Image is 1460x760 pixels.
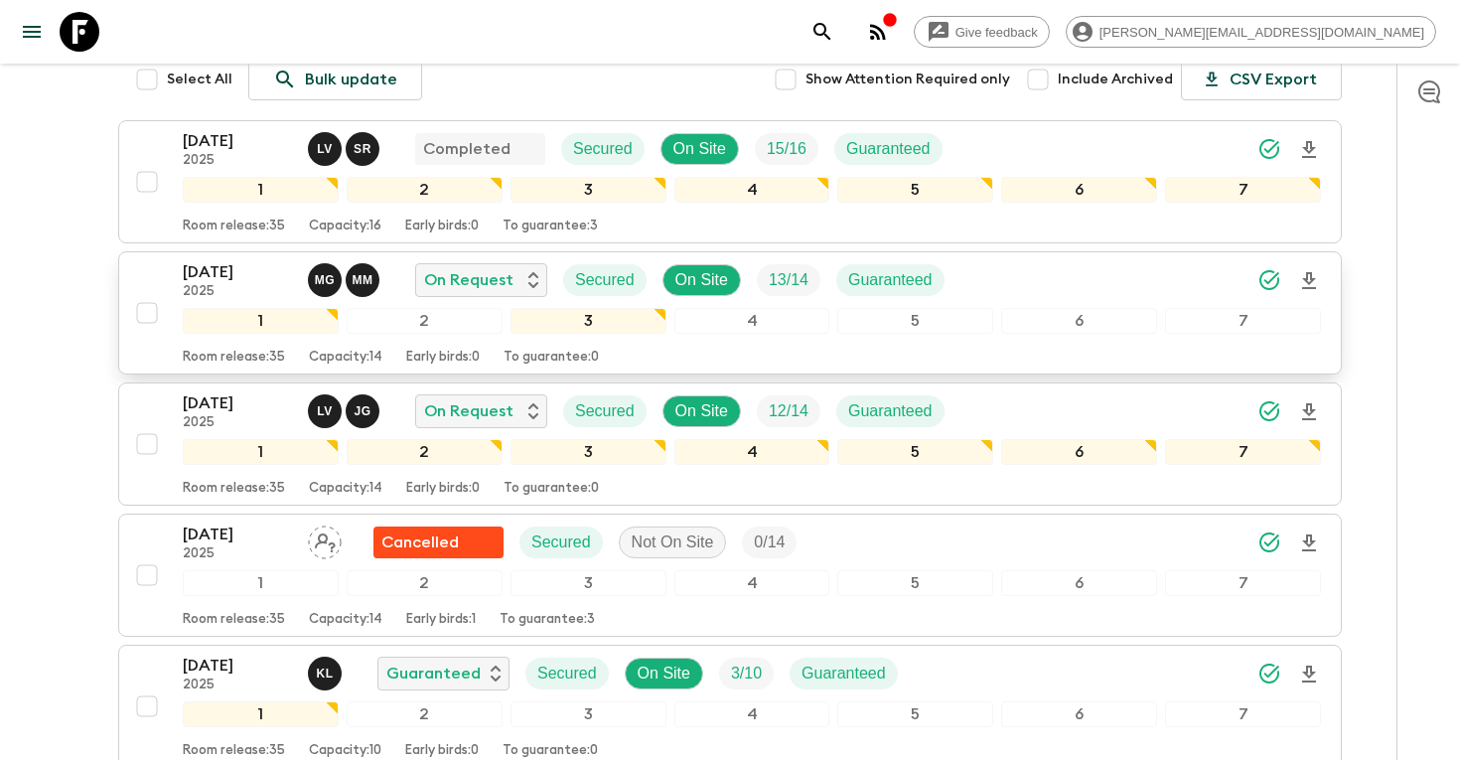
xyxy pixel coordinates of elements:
div: 2 [347,570,503,596]
div: Secured [563,395,647,427]
p: On Site [675,268,728,292]
p: 3 / 10 [731,662,762,685]
button: [DATE]2025Lucas Valentim, Sol RodriguezCompletedSecuredOn SiteTrip FillGuaranteed1234567Room rele... [118,120,1342,243]
div: 1 [183,439,339,465]
div: 6 [1001,570,1157,596]
div: 1 [183,177,339,203]
div: On Site [662,264,741,296]
p: Capacity: 14 [309,350,382,366]
p: On Site [638,662,690,685]
div: 1 [183,308,339,334]
span: Include Archived [1058,70,1173,89]
span: Marcella Granatiere, Matias Molina [308,269,383,285]
p: M M [352,272,372,288]
button: [DATE]2025Lucas Valentim, Jessica GiachelloOn RequestSecuredOn SiteTrip FillGuaranteed1234567Room... [118,382,1342,506]
div: 5 [837,177,993,203]
p: Capacity: 10 [309,743,381,759]
svg: Download Onboarding [1297,269,1321,293]
div: 3 [511,701,666,727]
div: 6 [1001,701,1157,727]
div: 1 [183,570,339,596]
p: 2025 [183,153,292,169]
p: Bulk update [305,68,397,91]
div: Secured [563,264,647,296]
p: Guaranteed [848,268,933,292]
p: [DATE] [183,129,292,153]
a: Give feedback [914,16,1050,48]
div: 7 [1165,177,1321,203]
span: Give feedback [945,25,1049,40]
p: On Request [424,268,513,292]
p: Capacity: 16 [309,219,381,234]
div: 4 [674,177,830,203]
p: 2025 [183,284,292,300]
svg: Download Onboarding [1297,532,1321,555]
svg: Synced Successfully [1257,531,1281,554]
p: Secured [573,137,633,161]
p: Capacity: 14 [309,481,382,497]
p: Secured [575,268,635,292]
div: On Site [660,133,739,165]
button: CSV Export [1181,59,1342,100]
button: menu [12,12,52,52]
svg: Synced Successfully [1257,268,1281,292]
div: 3 [511,570,666,596]
svg: Download Onboarding [1297,400,1321,424]
div: Flash Pack cancellation [373,527,504,558]
div: 5 [837,570,993,596]
div: Trip Fill [755,133,818,165]
p: L V [317,403,333,419]
p: On Request [424,399,513,423]
p: Guaranteed [848,399,933,423]
p: To guarantee: 3 [500,612,595,628]
p: 2025 [183,546,292,562]
button: search adventures [803,12,842,52]
p: Secured [537,662,597,685]
div: 3 [511,177,666,203]
p: 2025 [183,678,292,693]
p: [DATE] [183,260,292,284]
button: [DATE]2025Marcella Granatiere, Matias MolinaOn RequestSecuredOn SiteTrip FillGuaranteed1234567Roo... [118,251,1342,375]
p: Early birds: 0 [406,481,480,497]
p: Early birds: 0 [405,743,479,759]
p: Room release: 35 [183,743,285,759]
div: 6 [1001,308,1157,334]
div: 2 [347,177,503,203]
p: Guaranteed [386,662,481,685]
p: 12 / 14 [769,399,808,423]
p: Room release: 35 [183,481,285,497]
div: 4 [674,439,830,465]
div: 5 [837,439,993,465]
div: Trip Fill [757,264,820,296]
div: Trip Fill [742,527,797,558]
p: On Site [673,137,726,161]
span: [PERSON_NAME][EMAIL_ADDRESS][DOMAIN_NAME] [1089,25,1435,40]
span: Select All [167,70,232,89]
p: On Site [675,399,728,423]
div: 3 [511,439,666,465]
p: 15 / 16 [767,137,806,161]
div: Trip Fill [757,395,820,427]
div: 7 [1165,308,1321,334]
button: LVJG [308,394,383,428]
div: Secured [519,527,603,558]
div: 4 [674,570,830,596]
svg: Download Onboarding [1297,663,1321,686]
p: Secured [575,399,635,423]
a: Bulk update [248,59,422,100]
div: Secured [525,658,609,689]
svg: Synced Successfully [1257,137,1281,161]
p: 13 / 14 [769,268,808,292]
span: Karen Leiva [308,663,346,679]
div: 6 [1001,439,1157,465]
p: Cancelled [381,531,459,554]
div: 5 [837,701,993,727]
p: Early birds: 0 [406,350,480,366]
div: On Site [662,395,741,427]
svg: Synced Successfully [1257,399,1281,423]
p: [DATE] [183,391,292,415]
span: Assign pack leader [308,532,342,547]
p: To guarantee: 0 [504,481,599,497]
div: 5 [837,308,993,334]
svg: Synced Successfully [1257,662,1281,685]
